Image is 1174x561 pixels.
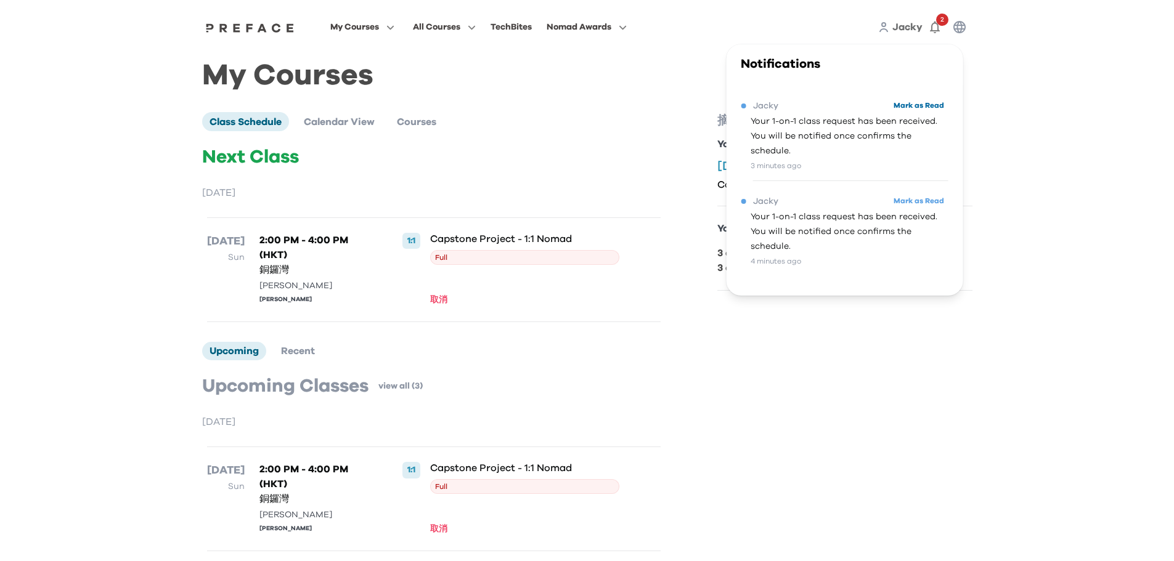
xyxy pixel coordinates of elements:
[259,280,373,293] div: [PERSON_NAME]
[430,293,451,307] button: 取消
[491,20,532,34] div: TechBites
[259,262,373,277] p: 銅鑼灣
[203,22,298,32] a: Preface Logo
[751,209,948,254] span: Your 1-on-1 class request has been received. You will be notified once confirms the schedule.
[259,233,373,262] p: 2:00 PM - 4:00 PM (HKT)
[413,20,460,34] span: All Courses
[330,20,379,34] span: My Courses
[430,522,451,536] button: 取消
[741,58,820,70] span: Notifications
[207,479,245,494] p: Sun
[202,375,369,397] p: Upcoming Classes
[753,99,778,113] span: Jacky
[210,117,282,127] span: Class Schedule
[936,14,948,26] span: 2
[430,233,619,245] p: Capstone Project - 1:1 Nomad
[751,114,948,158] span: Your 1-on-1 class request has been received. You will be notified once confirms the schedule.
[202,414,666,429] p: [DATE]
[259,295,373,304] div: [PERSON_NAME]
[892,20,923,34] a: Jacky
[923,15,947,39] button: 2
[203,23,298,33] img: Preface Logo
[207,250,245,265] p: Sun
[304,117,375,127] span: Calendar View
[892,22,923,32] span: Jacky
[547,20,611,34] span: Nomad Awards
[378,380,423,392] a: view all (3)
[397,117,436,127] span: Courses
[430,250,619,265] span: Full
[751,254,948,268] div: 4 minutes ago
[210,346,259,356] span: Upcoming
[890,97,948,114] button: Mark as Read
[259,462,373,491] p: 2:00 PM - 4:00 PM (HKT)
[402,233,420,249] div: 1:1
[207,233,245,250] p: [DATE]
[202,146,666,168] p: Next Class
[890,193,948,209] button: Mark as Read
[202,185,666,200] p: [DATE]
[259,509,373,522] div: [PERSON_NAME]
[402,462,420,478] div: 1:1
[409,19,479,35] button: All Courses
[327,19,398,35] button: My Courses
[753,194,778,209] span: Jacky
[430,479,619,494] span: Full
[543,19,630,35] button: Nomad Awards
[202,69,972,83] h1: My Courses
[281,346,315,356] span: Recent
[207,462,245,479] p: [DATE]
[259,491,373,506] p: 銅鑼灣
[430,462,619,474] p: Capstone Project - 1:1 Nomad
[259,524,373,533] div: [PERSON_NAME]
[751,158,948,173] div: 3 minutes ago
